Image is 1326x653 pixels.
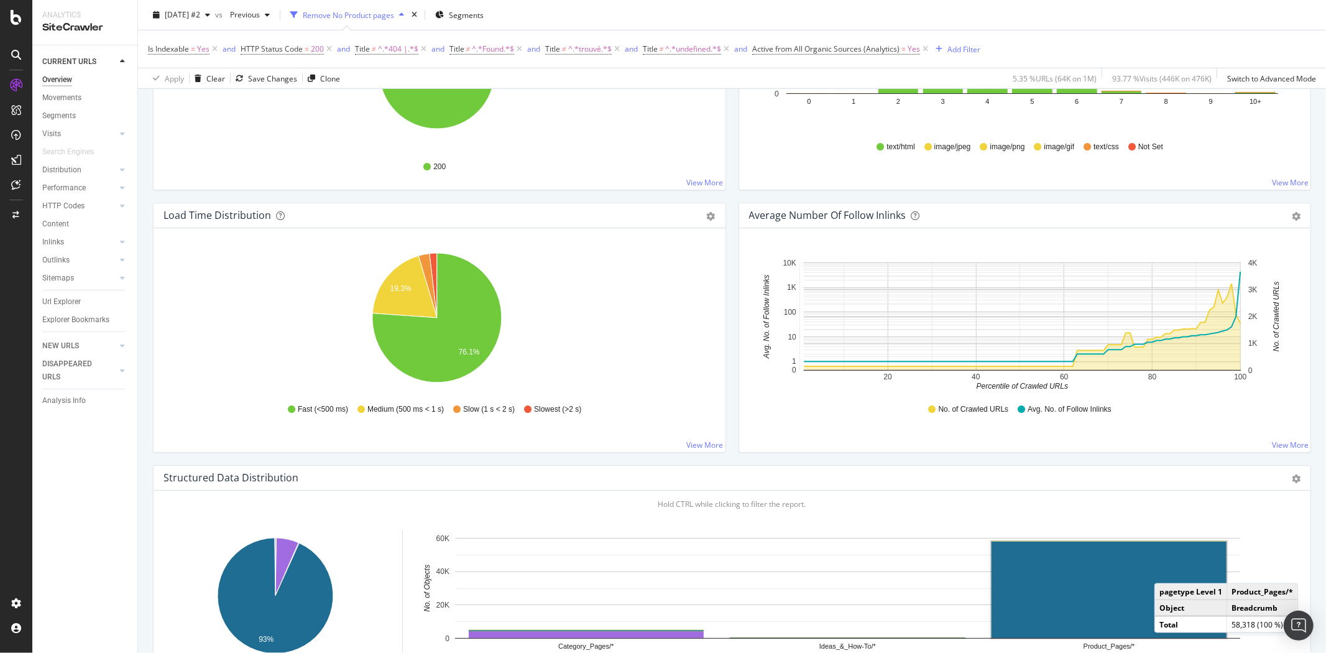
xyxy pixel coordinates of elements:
text: 0 [775,90,779,98]
div: Content [42,218,69,231]
div: Overview [42,73,72,86]
span: 2025 Aug. 21st #2 [165,9,200,20]
button: Segments [430,5,489,25]
div: Analytics [42,10,127,21]
div: Url Explorer [42,295,81,308]
span: image/jpeg [934,142,971,152]
div: gear [1292,475,1301,483]
text: No. of Crawled URLs [1272,282,1281,352]
div: Sitemaps [42,272,74,285]
text: 60 [1060,373,1069,381]
div: and [431,44,444,54]
a: Visits [42,127,116,141]
button: and [223,43,236,55]
div: and [223,44,236,54]
text: 40K [436,567,449,576]
span: ^.*trouvé.*$ [568,40,612,58]
div: Search Engines [42,146,94,159]
span: ≠ [372,44,376,54]
a: Url Explorer [42,295,129,308]
span: Medium (500 ms < 1 s) [367,404,444,415]
svg: A chart. [749,248,1296,392]
button: and [625,43,638,55]
div: Save Changes [248,73,297,83]
a: View More [687,177,724,188]
text: 20 [883,373,892,381]
span: image/gif [1044,142,1075,152]
div: Explorer Bookmarks [42,313,109,327]
text: 1K [787,283,796,292]
a: NEW URLS [42,340,116,353]
text: 0 [445,634,449,643]
div: Remove No Product pages [303,9,394,20]
text: 2 [896,98,900,105]
a: Overview [42,73,129,86]
div: and [734,44,747,54]
text: 5 [1030,98,1034,105]
div: times [409,9,420,21]
div: NEW URLS [42,340,79,353]
button: Save Changes [231,68,297,88]
text: Percentile of Crawled URLs [976,382,1067,391]
text: 10K [783,259,796,267]
button: Clear [190,68,225,88]
span: ^.*Found.*$ [472,40,514,58]
text: Avg. No. of Follow Inlinks [762,275,770,359]
text: 4K [1248,259,1258,267]
td: 58,318 (100 %) [1227,616,1298,632]
text: 0 [807,98,811,105]
text: 7 [1120,98,1123,105]
div: Visits [42,127,61,141]
a: Segments [42,109,129,123]
div: Apply [165,73,184,83]
svg: A chart. [163,248,710,392]
span: vs [215,9,225,20]
span: text/css [1093,142,1119,152]
div: DISAPPEARED URLS [42,358,105,384]
a: Inlinks [42,236,116,249]
button: and [527,43,540,55]
div: Clear [206,73,225,83]
div: 93.77 % Visits ( 446K on 476K ) [1112,73,1212,83]
a: DISAPPEARED URLS [42,358,116,384]
div: HTTP Codes [42,200,85,213]
div: Add Filter [947,44,980,54]
a: Explorer Bookmarks [42,313,129,327]
span: 200 [311,40,324,58]
span: Active from All Organic Sources (Analytics) [752,44,900,54]
a: View More [1272,440,1309,450]
div: Load Time Distribution [163,209,271,221]
div: Structured Data Distribution [163,471,298,484]
a: Search Engines [42,146,106,159]
text: Category_Pages/* [558,642,614,650]
text: 100 [1234,373,1246,381]
span: text/html [886,142,914,152]
div: Distribution [42,164,81,177]
td: Total [1155,616,1227,632]
a: View More [1272,177,1309,188]
td: Object [1155,600,1227,616]
span: Segments [449,9,484,20]
text: 8 [1164,98,1167,105]
div: Analysis Info [42,394,86,407]
text: 1 [852,98,855,105]
div: and [625,44,638,54]
span: ≠ [562,44,566,54]
text: 1 [792,357,796,366]
div: Inlinks [42,236,64,249]
span: ^.*undefined.*$ [665,40,721,58]
td: pagetype Level 1 [1155,583,1227,600]
div: Open Intercom Messenger [1284,611,1314,641]
text: 76.1% [459,348,480,356]
text: 80 [1148,373,1157,381]
span: = [191,44,195,54]
span: image/png [990,142,1025,152]
text: No. of Objects [423,565,431,612]
text: 10 [788,333,796,341]
text: Product_Pages/* [1084,642,1135,650]
span: ≠ [660,44,664,54]
div: Performance [42,182,86,195]
a: Analysis Info [42,394,129,407]
text: 9 [1209,98,1212,105]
